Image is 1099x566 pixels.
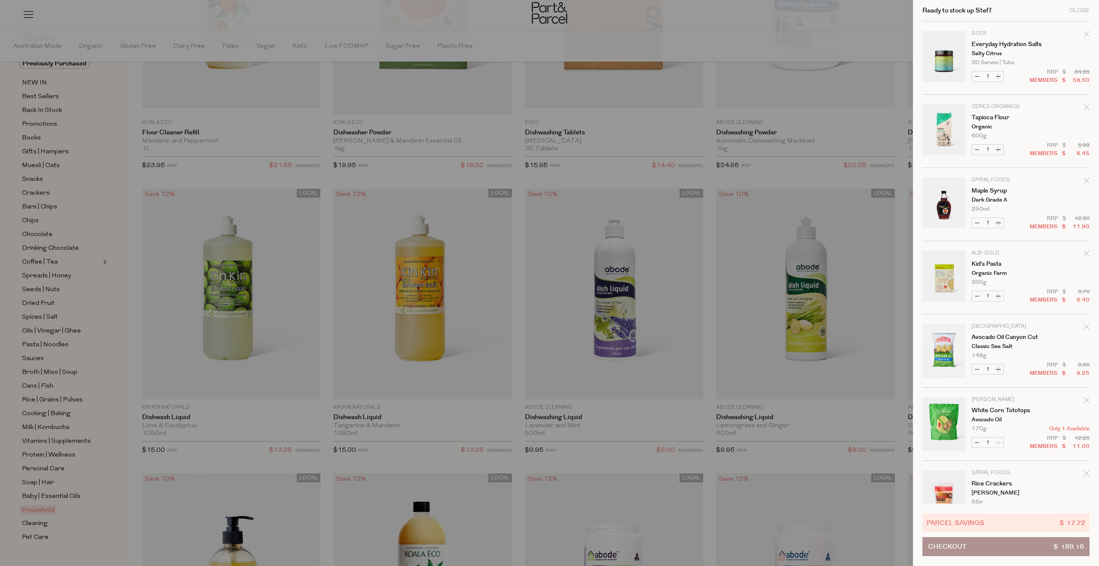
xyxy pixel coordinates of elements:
[972,481,1038,487] a: Rice Crackers
[972,41,1038,47] a: Everyday Hydration Salts
[982,438,993,448] input: QTY White Corn Tototops
[1083,176,1090,188] div: Remove Maple Syrup
[972,407,1038,414] a: White Corn Tototops
[972,426,987,432] span: 170g
[972,490,1038,496] p: [PERSON_NAME]
[972,470,1038,476] p: Spiral Foods
[972,353,987,358] span: 148g
[972,177,1038,183] p: Spiral Foods
[1049,426,1090,432] span: Only 1 Available
[982,72,993,81] input: QTY Everyday Hydration Salts
[972,397,1038,402] p: [PERSON_NAME]
[972,31,1038,36] p: Sodii
[1083,249,1090,261] div: Remove Kid's Pasta
[972,324,1038,329] p: [GEOGRAPHIC_DATA]
[928,538,966,556] span: Checkout
[982,218,993,228] input: QTY Maple Syrup
[1083,469,1090,481] div: Remove Rice Crackers
[982,291,993,301] input: QTY Kid's Pasta
[982,364,993,374] input: QTY Avocado Oil Canyon Cut
[1083,103,1090,115] div: Remove Tapioca Flour
[922,7,992,14] h2: Ready to stock up Stef?
[972,197,1038,203] p: Dark Grade A
[972,417,1038,423] p: Avocado Oil
[972,104,1038,109] p: Ceres Organics
[922,537,1090,556] button: Checkout$ 189.16
[972,206,989,212] span: 250ml
[972,133,987,139] span: 600g
[1083,30,1090,41] div: Remove Everyday Hydration Salts
[1083,323,1090,334] div: Remove Avocado Oil Canyon Cut
[972,124,1038,130] p: Organic
[972,251,1038,256] p: Alb-Gold
[1053,538,1084,556] span: $ 189.16
[927,518,984,528] span: Parcel Savings
[972,115,1038,121] a: Tapioca Flour
[1069,8,1090,13] div: Close
[972,334,1038,340] a: Avocado Oil Canyon Cut
[972,499,983,505] span: 65g
[1083,396,1090,407] div: Remove White Corn Tototops
[1059,518,1085,528] span: $ 17.72
[972,344,1038,349] p: Classic Sea Salt
[972,280,987,285] span: 300g
[972,271,1038,276] p: Organic Farm
[972,188,1038,194] a: Maple Syrup
[972,60,1014,65] span: 30 Serves | Tubs
[982,145,993,155] input: QTY Tapioca Flour
[972,261,1038,267] a: Kid's Pasta
[972,51,1038,56] p: Salty Citrus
